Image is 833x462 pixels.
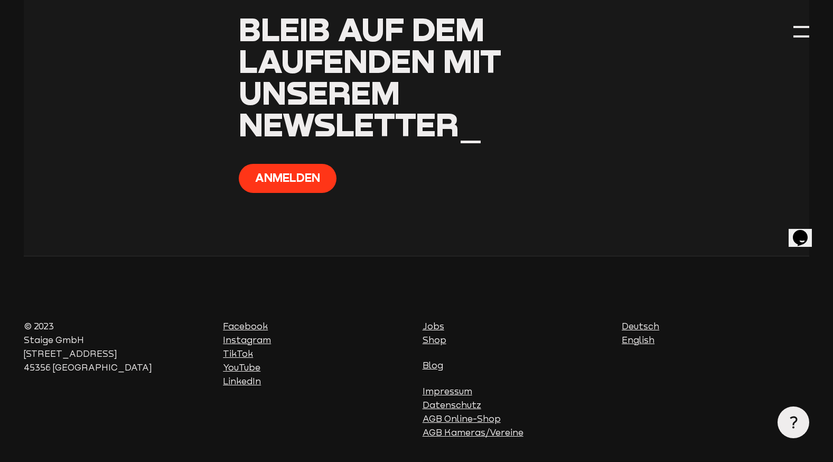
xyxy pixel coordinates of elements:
button: Anmelden [239,164,336,192]
a: YouTube [223,363,260,373]
a: Impressum [423,386,472,396]
a: Shop [423,335,446,345]
a: Blog [423,361,443,371]
a: AGB Kameras/Vereine [423,428,523,438]
a: Facebook [223,321,268,331]
a: TikTok [223,349,253,359]
a: Jobs [423,321,444,331]
span: Newsletter_ [239,105,482,144]
p: © 2023 Staige GmbH [STREET_ADDRESS] 45356 [GEOGRAPHIC_DATA] [24,320,211,375]
a: AGB Online-Shop [423,414,501,424]
span: Bleib auf dem Laufenden mit unserem [239,10,501,112]
a: LinkedIn [223,376,261,386]
a: Instagram [223,335,271,345]
a: English [622,335,654,345]
iframe: chat widget [789,215,822,247]
a: Datenschutz [423,400,481,410]
a: Deutsch [622,321,659,331]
